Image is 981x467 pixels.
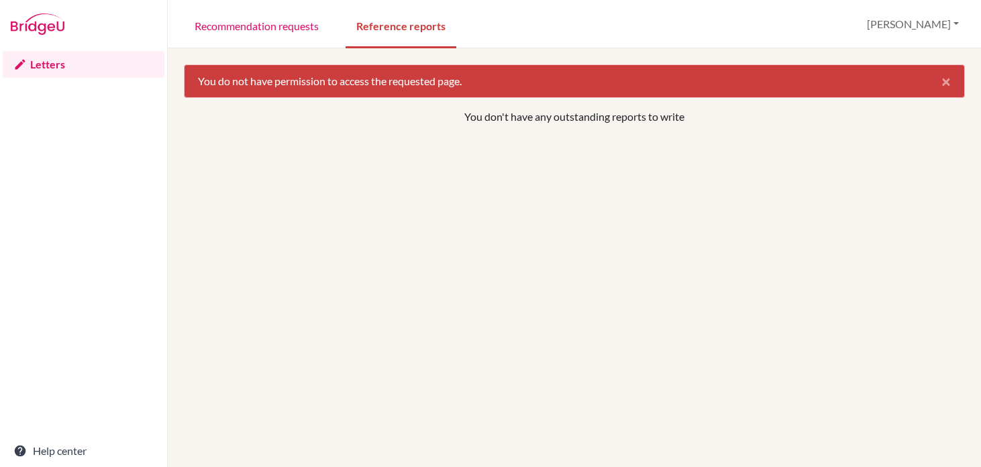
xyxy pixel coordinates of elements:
img: Bridge-U [11,13,64,35]
a: Reference reports [346,2,456,48]
div: You do not have permission to access the requested page. [184,64,965,98]
a: Letters [3,51,164,78]
span: × [941,71,951,91]
button: Close [928,65,964,97]
p: You don't have any outstanding reports to write [259,109,890,125]
a: Help center [3,437,164,464]
a: Recommendation requests [184,2,329,48]
button: [PERSON_NAME] [861,11,965,37]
